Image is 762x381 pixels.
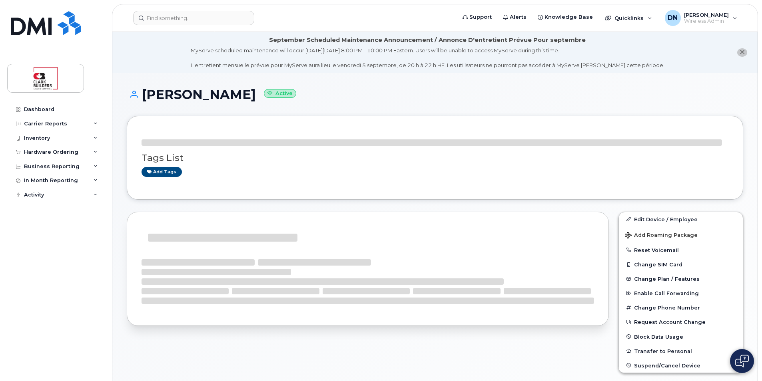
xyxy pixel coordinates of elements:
[619,212,743,226] a: Edit Device / Employee
[634,290,699,296] span: Enable Call Forwarding
[619,286,743,300] button: Enable Call Forwarding
[619,226,743,243] button: Add Roaming Package
[142,153,728,163] h3: Tags List
[634,276,700,282] span: Change Plan / Features
[619,300,743,315] button: Change Phone Number
[264,89,296,98] small: Active
[619,243,743,257] button: Reset Voicemail
[127,87,743,101] h1: [PERSON_NAME]
[737,48,747,57] button: close notification
[619,315,743,329] button: Request Account Change
[735,355,749,367] img: Open chat
[191,47,664,69] div: MyServe scheduled maintenance will occur [DATE][DATE] 8:00 PM - 10:00 PM Eastern. Users will be u...
[625,232,698,240] span: Add Roaming Package
[619,257,743,272] button: Change SIM Card
[619,272,743,286] button: Change Plan / Features
[142,167,182,177] a: Add tags
[634,362,700,368] span: Suspend/Cancel Device
[269,36,586,44] div: September Scheduled Maintenance Announcement / Annonce D'entretient Prévue Pour septembre
[619,344,743,358] button: Transfer to Personal
[619,358,743,373] button: Suspend/Cancel Device
[619,329,743,344] button: Block Data Usage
